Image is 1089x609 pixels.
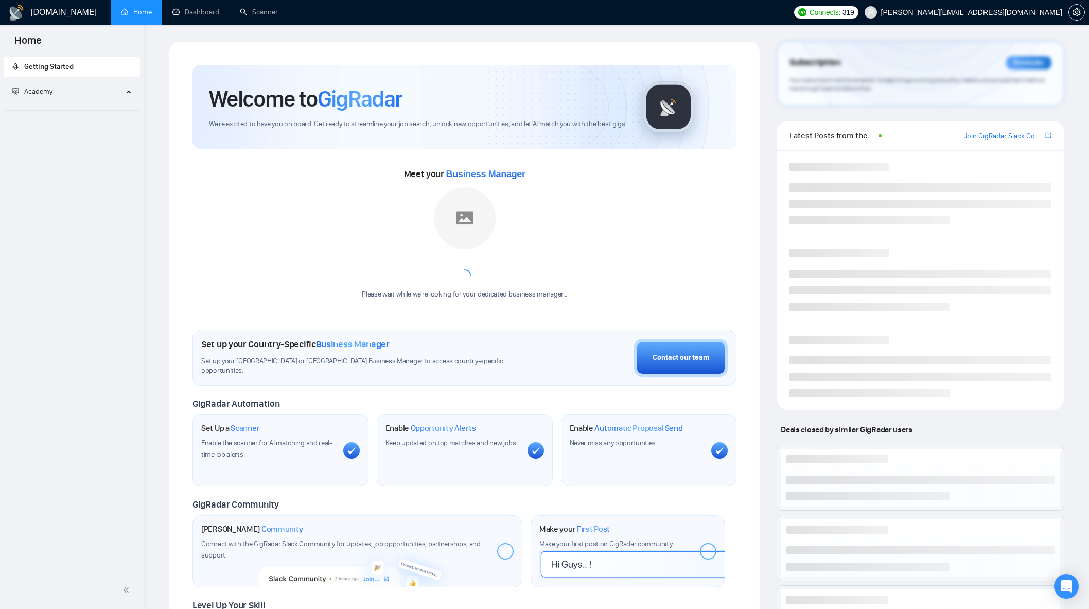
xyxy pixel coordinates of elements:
li: Academy Homepage [4,106,140,113]
span: rocket [12,63,19,70]
span: Academy [24,87,52,96]
span: Your subscription will be renewed. To keep things running smoothly, make sure your payment method... [789,76,1044,93]
li: Getting Started [4,57,140,77]
span: GigRadar Automation [192,398,279,409]
div: Contact our team [653,352,709,363]
div: Open Intercom Messenger [1054,574,1079,599]
img: gigradar-logo.png [643,81,694,133]
a: homeHome [121,8,152,16]
div: Reminder [1006,56,1051,69]
span: Keep updated on top matches and new jobs. [385,439,518,447]
span: Academy [12,87,52,96]
h1: Make your [539,524,610,534]
span: Automatic Proposal Send [594,423,682,433]
span: fund-projection-screen [12,88,19,95]
span: user [867,9,874,16]
button: setting [1068,4,1085,21]
span: Opportunity Alerts [411,423,476,433]
a: export [1045,131,1051,141]
div: Please wait while we're looking for your dedicated business manager... [356,290,573,300]
button: Contact our team [634,339,728,377]
span: Business Manager [316,339,390,350]
span: Set up your [GEOGRAPHIC_DATA] or [GEOGRAPHIC_DATA] Business Manager to access country-specific op... [201,357,517,376]
span: Business Manager [446,169,525,179]
img: upwork-logo.png [798,8,806,16]
span: Make your first post on GigRadar community. [539,540,673,548]
span: We're excited to have you on board. Get ready to streamline your job search, unlock new opportuni... [209,119,626,129]
img: logo [8,5,25,21]
span: loading [459,269,471,282]
img: placeholder.png [434,187,496,249]
span: double-left [122,585,133,595]
span: Home [6,33,50,55]
span: GigRadar Community [192,499,279,510]
span: Getting Started [24,62,74,71]
a: Join GigRadar Slack Community [964,131,1043,142]
span: export [1045,131,1051,140]
a: setting [1068,8,1085,16]
span: Subscription [789,54,840,72]
span: Connects: [810,7,840,18]
span: Latest Posts from the GigRadar Community [789,129,875,142]
h1: Enable [570,423,683,433]
span: Meet your [404,168,525,180]
h1: Set up your Country-Specific [201,339,390,350]
span: GigRadar [318,85,402,113]
span: Connect with the GigRadar Slack Community for updates, job opportunities, partnerships, and support. [201,540,481,560]
a: searchScanner [240,8,278,16]
span: Never miss any opportunities. [570,439,657,447]
img: slackcommunity-bg.png [259,540,456,587]
span: Scanner [231,423,259,433]
h1: Set Up a [201,423,259,433]
span: Enable the scanner for AI matching and real-time job alerts. [201,439,332,459]
h1: Welcome to [209,85,402,113]
span: Community [261,524,303,534]
a: dashboardDashboard [172,8,219,16]
span: First Post [577,524,610,534]
h1: Enable [385,423,476,433]
h1: [PERSON_NAME] [201,524,303,534]
span: 319 [842,7,854,18]
span: Deals closed by similar GigRadar users [777,421,916,439]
